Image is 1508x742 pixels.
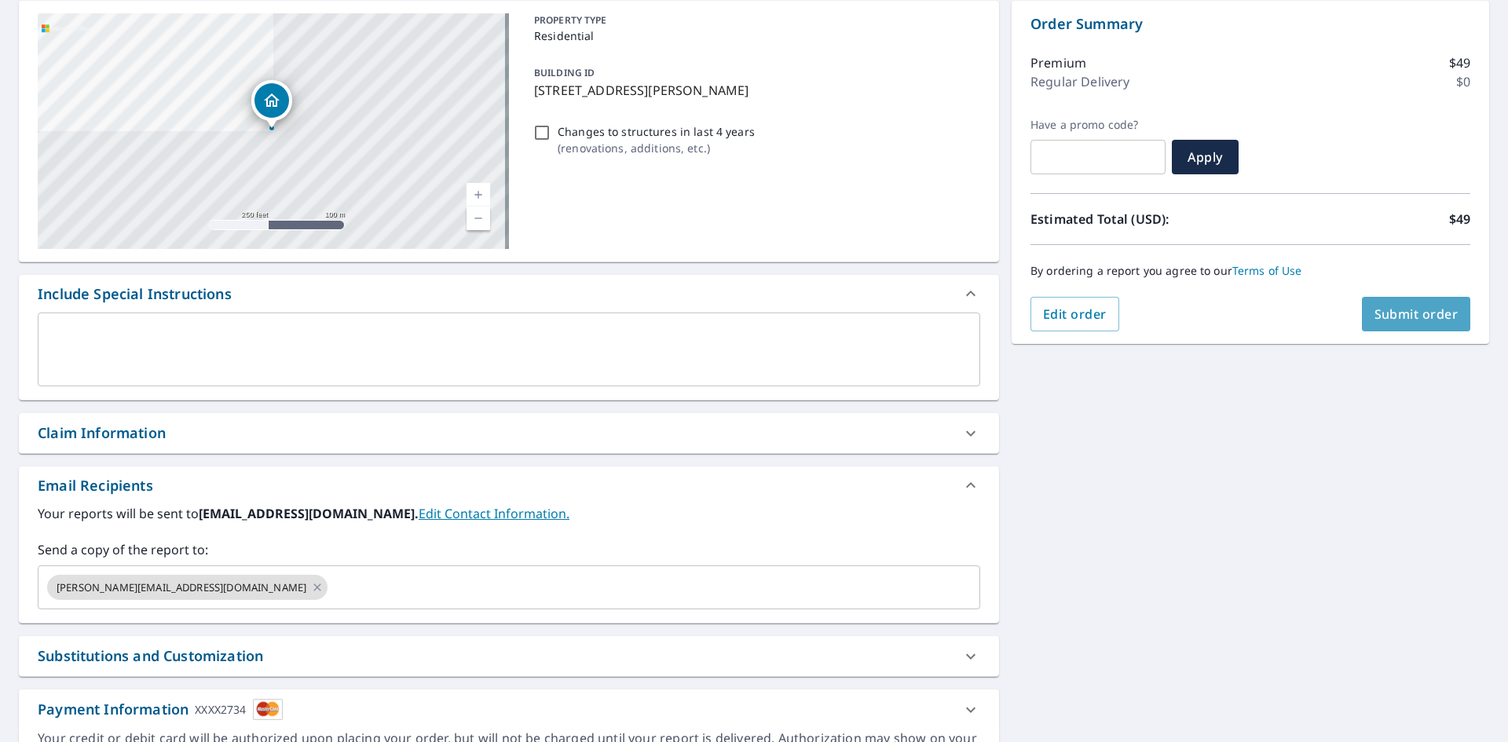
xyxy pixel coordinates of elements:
p: Changes to structures in last 4 years [558,123,755,140]
div: Substitutions and Customization [19,636,999,676]
div: Substitutions and Customization [38,645,263,667]
span: Edit order [1043,305,1107,323]
div: Claim Information [19,413,999,453]
label: Have a promo code? [1030,118,1166,132]
a: EditContactInfo [419,505,569,522]
span: [PERSON_NAME][EMAIL_ADDRESS][DOMAIN_NAME] [47,580,316,595]
label: Send a copy of the report to: [38,540,980,559]
p: By ordering a report you agree to our [1030,264,1470,278]
a: Current Level 17, Zoom Out [467,207,490,230]
p: Regular Delivery [1030,72,1129,91]
button: Apply [1172,140,1239,174]
p: $49 [1449,53,1470,72]
div: Include Special Instructions [38,283,232,305]
p: PROPERTY TYPE [534,13,974,27]
p: Order Summary [1030,13,1470,35]
label: Your reports will be sent to [38,504,980,523]
p: $49 [1449,210,1470,228]
div: Email Recipients [38,475,153,496]
b: [EMAIL_ADDRESS][DOMAIN_NAME]. [199,505,419,522]
p: ( renovations, additions, etc. ) [558,140,755,156]
div: XXXX2734 [195,699,246,720]
div: Email Recipients [19,466,999,504]
p: $0 [1456,72,1470,91]
div: [PERSON_NAME][EMAIL_ADDRESS][DOMAIN_NAME] [47,575,328,600]
div: Payment InformationXXXX2734cardImage [19,689,999,729]
button: Submit order [1362,297,1471,331]
div: Include Special Instructions [19,275,999,313]
div: Claim Information [38,422,166,444]
p: [STREET_ADDRESS][PERSON_NAME] [534,81,974,100]
div: Payment Information [38,699,283,720]
a: Current Level 17, Zoom In [467,183,490,207]
a: Terms of Use [1232,263,1302,278]
div: Dropped pin, building 1, Residential property, 3202 Mckinney Dr La Marque, TX 77568 [251,80,292,129]
button: Edit order [1030,297,1119,331]
span: Apply [1184,148,1226,166]
p: BUILDING ID [534,66,595,79]
img: cardImage [253,699,283,720]
p: Residential [534,27,974,44]
p: Premium [1030,53,1086,72]
span: Submit order [1374,305,1459,323]
p: Estimated Total (USD): [1030,210,1250,228]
